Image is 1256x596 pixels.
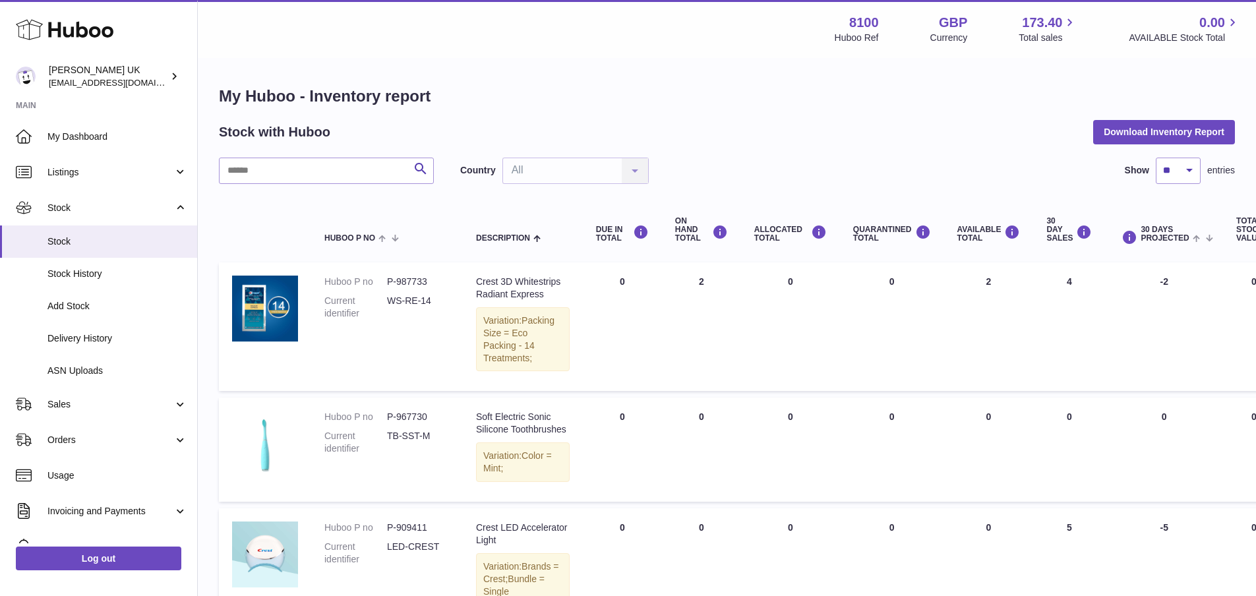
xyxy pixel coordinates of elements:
dt: Huboo P no [324,521,387,534]
span: Add Stock [47,300,187,313]
div: 30 DAY SALES [1046,217,1092,243]
span: 173.40 [1022,14,1062,32]
dt: Huboo P no [324,411,387,423]
dd: TB-SST-M [387,430,450,455]
a: 0.00 AVAILABLE Stock Total [1129,14,1240,44]
button: Download Inventory Report [1093,120,1235,144]
strong: GBP [939,14,967,32]
div: Variation: [476,307,570,372]
h1: My Huboo - Inventory report [219,86,1235,107]
td: -2 [1105,262,1223,391]
strong: 8100 [849,14,879,32]
dd: WS-RE-14 [387,295,450,320]
div: Soft Electric Sonic Silicone Toothbrushes [476,411,570,436]
div: QUARANTINED Total [853,225,931,243]
span: Sales [47,398,173,411]
img: product image [232,521,298,587]
span: Huboo P no [324,234,375,243]
span: Usage [47,469,187,482]
td: 0 [583,262,662,391]
span: 0 [889,411,895,422]
td: 0 [741,262,840,391]
td: 0 [662,398,741,502]
td: 0 [583,398,662,502]
img: product image [232,276,298,342]
span: Cases [47,541,187,553]
span: AVAILABLE Stock Total [1129,32,1240,44]
td: 0 [1033,398,1105,502]
img: product image [232,411,298,477]
span: Orders [47,434,173,446]
span: Brands = Crest; [483,561,559,584]
div: Crest LED Accelerator Light [476,521,570,547]
td: 2 [662,262,741,391]
a: 173.40 Total sales [1019,14,1077,44]
span: My Dashboard [47,131,187,143]
span: Description [476,234,530,243]
label: Show [1125,164,1149,177]
td: 0 [1105,398,1223,502]
div: Currency [930,32,968,44]
span: Total sales [1019,32,1077,44]
span: Invoicing and Payments [47,505,173,518]
a: Log out [16,547,181,570]
label: Country [460,164,496,177]
div: AVAILABLE Total [957,225,1021,243]
dt: Huboo P no [324,276,387,288]
span: Listings [47,166,173,179]
span: 30 DAYS PROJECTED [1141,225,1189,243]
div: Huboo Ref [835,32,879,44]
td: 4 [1033,262,1105,391]
td: 0 [741,398,840,502]
td: 0 [944,398,1034,502]
span: ASN Uploads [47,365,187,377]
dd: P-987733 [387,276,450,288]
span: 0 [889,522,895,533]
div: Variation: [476,442,570,482]
div: ON HAND Total [675,217,728,243]
dd: LED-CREST [387,541,450,566]
div: [PERSON_NAME] UK [49,64,167,89]
dt: Current identifier [324,295,387,320]
span: Stock [47,235,187,248]
span: entries [1207,164,1235,177]
dt: Current identifier [324,430,387,455]
img: emotion88hk@gmail.com [16,67,36,86]
span: Delivery History [47,332,187,345]
div: DUE IN TOTAL [596,225,649,243]
dd: P-967730 [387,411,450,423]
span: Packing Size = Eco Packing - 14 Treatments; [483,315,554,363]
dt: Current identifier [324,541,387,566]
div: ALLOCATED Total [754,225,827,243]
dd: P-909411 [387,521,450,534]
div: Crest 3D Whitestrips Radiant Express [476,276,570,301]
td: 2 [944,262,1034,391]
span: [EMAIL_ADDRESS][DOMAIN_NAME] [49,77,194,88]
span: Stock History [47,268,187,280]
span: 0.00 [1199,14,1225,32]
span: Stock [47,202,173,214]
span: 0 [889,276,895,287]
h2: Stock with Huboo [219,123,330,141]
